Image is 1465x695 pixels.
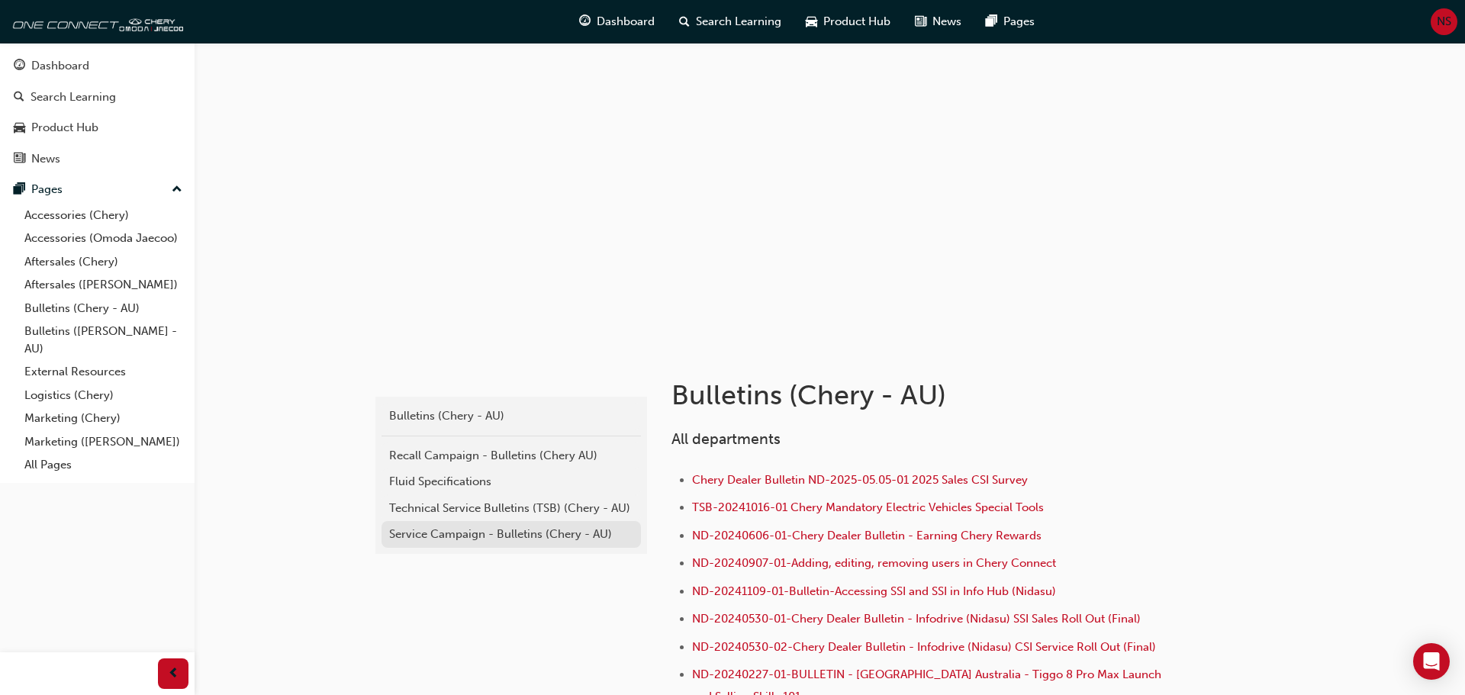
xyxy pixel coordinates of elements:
a: Aftersales ([PERSON_NAME]) [18,273,188,297]
a: Bulletins (Chery - AU) [18,297,188,320]
button: DashboardSearch LearningProduct HubNews [6,49,188,175]
span: car-icon [806,12,817,31]
a: Technical Service Bulletins (TSB) (Chery - AU) [382,495,641,522]
span: car-icon [14,121,25,135]
a: Search Learning [6,83,188,111]
h1: Bulletins (Chery - AU) [671,378,1172,412]
a: Recall Campaign - Bulletins (Chery AU) [382,442,641,469]
a: Marketing ([PERSON_NAME]) [18,430,188,454]
div: Search Learning [31,88,116,106]
div: Pages [31,181,63,198]
a: ND-20240530-01-Chery Dealer Bulletin - Infodrive (Nidasu) SSI Sales Roll Out (Final) [692,612,1141,626]
a: Product Hub [6,114,188,142]
a: External Resources [18,360,188,384]
a: News [6,145,188,173]
button: Pages [6,175,188,204]
div: Dashboard [31,57,89,75]
a: car-iconProduct Hub [794,6,903,37]
a: All Pages [18,453,188,477]
span: up-icon [172,180,182,200]
a: Bulletins ([PERSON_NAME] - AU) [18,320,188,360]
span: news-icon [915,12,926,31]
a: Fluid Specifications [382,468,641,495]
img: oneconnect [8,6,183,37]
div: News [31,150,60,168]
span: Dashboard [597,13,655,31]
button: NS [1431,8,1457,35]
a: news-iconNews [903,6,974,37]
a: Logistics (Chery) [18,384,188,407]
a: ND-20240907-01-Adding, editing, removing users in Chery Connect [692,556,1056,570]
div: Bulletins (Chery - AU) [389,407,633,425]
a: ND-20240606-01-Chery Dealer Bulletin - Earning Chery Rewards [692,529,1042,542]
span: Search Learning [696,13,781,31]
span: prev-icon [168,664,179,684]
div: Recall Campaign - Bulletins (Chery AU) [389,447,633,465]
span: search-icon [679,12,690,31]
a: Service Campaign - Bulletins (Chery - AU) [382,521,641,548]
a: Chery Dealer Bulletin ND-2025-05.05-01 2025 Sales CSI Survey [692,473,1028,487]
a: Aftersales (Chery) [18,250,188,274]
span: Product Hub [823,13,890,31]
a: guage-iconDashboard [567,6,667,37]
span: guage-icon [579,12,591,31]
a: Accessories (Chery) [18,204,188,227]
a: pages-iconPages [974,6,1047,37]
a: Marketing (Chery) [18,407,188,430]
a: ND-20240530-02-Chery Dealer Bulletin - Infodrive (Nidasu) CSI Service Roll Out (Final) [692,640,1156,654]
a: Accessories (Omoda Jaecoo) [18,227,188,250]
div: Open Intercom Messenger [1413,643,1450,680]
span: news-icon [14,153,25,166]
span: pages-icon [986,12,997,31]
a: ND-20241109-01-Bulletin-Accessing SSI and SSI in Info Hub (Nidasu) [692,584,1056,598]
span: Pages [1003,13,1035,31]
span: search-icon [14,91,24,105]
span: News [932,13,961,31]
a: TSB-20241016-01 Chery Mandatory Electric Vehicles Special Tools [692,500,1044,514]
a: Bulletins (Chery - AU) [382,403,641,430]
div: Technical Service Bulletins (TSB) (Chery - AU) [389,500,633,517]
div: Fluid Specifications [389,473,633,491]
a: Dashboard [6,52,188,80]
span: NS [1437,13,1451,31]
div: Product Hub [31,119,98,137]
span: pages-icon [14,183,25,197]
span: All departments [671,430,781,448]
span: guage-icon [14,60,25,73]
a: search-iconSearch Learning [667,6,794,37]
div: Service Campaign - Bulletins (Chery - AU) [389,526,633,543]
